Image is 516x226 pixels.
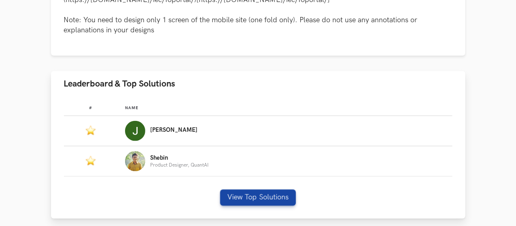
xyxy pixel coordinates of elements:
p: [PERSON_NAME] [150,127,197,133]
button: Leaderboard & Top Solutions [51,71,465,97]
span: Name [125,106,138,110]
p: Product Designer, QuantAI [150,163,208,168]
div: Leaderboard & Top Solutions [51,97,465,219]
img: Profile photo [125,121,145,141]
span: Leaderboard & Top Solutions [64,78,176,89]
p: Shebin [150,155,208,161]
img: Featured [86,125,96,135]
img: Featured [86,155,96,166]
button: View Top Solutions [220,190,296,206]
img: Profile photo [125,151,145,171]
table: Leaderboard [64,99,452,177]
span: # [89,106,92,110]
